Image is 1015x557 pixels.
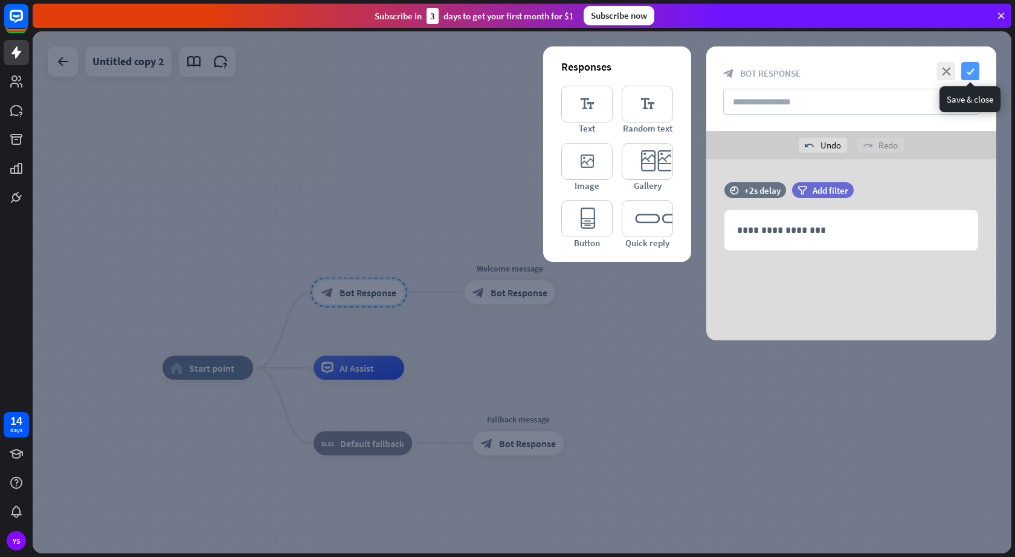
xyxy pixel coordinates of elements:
i: close [937,62,955,80]
div: 3 [427,8,439,24]
div: days [10,426,22,434]
a: 14 days [4,412,29,438]
div: 14 [10,415,22,426]
div: Redo [857,138,904,153]
div: YS [7,531,26,550]
button: Open LiveChat chat widget [10,5,46,41]
div: Undo [799,138,847,153]
i: time [730,186,739,194]
i: filter [797,186,807,195]
i: undo [805,141,814,150]
i: redo [863,141,872,150]
i: check [961,62,979,80]
span: Add filter [813,185,848,196]
i: block_bot_response [723,68,734,79]
div: Subscribe now [584,6,654,25]
div: +2s delay [744,185,781,196]
span: Bot Response [740,68,801,79]
div: Subscribe in days to get your first month for $1 [375,8,574,24]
